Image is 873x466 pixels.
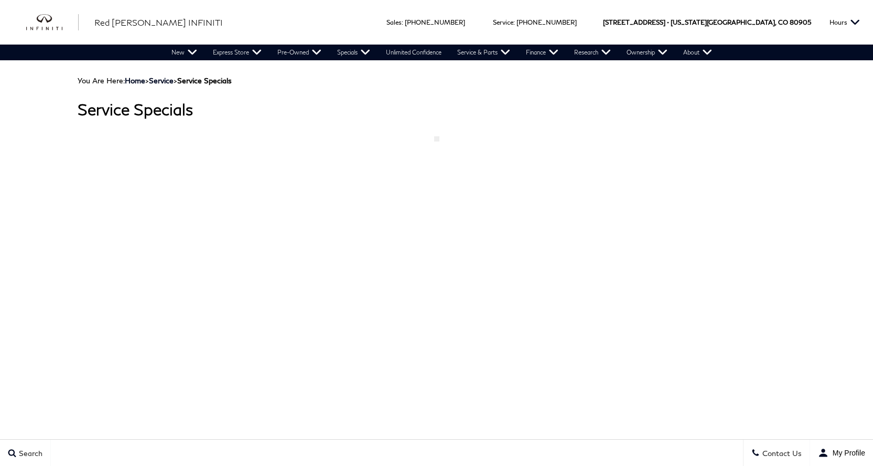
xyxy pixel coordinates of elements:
span: Service [493,18,513,26]
a: Service & Parts [449,45,518,60]
a: Research [566,45,619,60]
span: You Are Here: [78,76,232,85]
span: > [125,76,232,85]
a: [PHONE_NUMBER] [516,18,577,26]
span: Red [PERSON_NAME] INFINITI [94,17,223,27]
a: [STREET_ADDRESS] • [US_STATE][GEOGRAPHIC_DATA], CO 80905 [603,18,811,26]
h1: Service Specials [78,101,796,118]
span: : [402,18,403,26]
span: Contact Us [760,449,802,458]
div: Breadcrumbs [78,76,796,85]
a: Ownership [619,45,675,60]
span: : [513,18,515,26]
strong: Service Specials [177,76,232,85]
span: Search [16,449,42,458]
nav: Main Navigation [164,45,720,60]
img: INFINITI [26,14,79,31]
a: New [164,45,205,60]
span: > [149,76,232,85]
a: Unlimited Confidence [378,45,449,60]
a: Service [149,76,174,85]
a: Specials [329,45,378,60]
span: Sales [386,18,402,26]
a: Express Store [205,45,270,60]
a: About [675,45,720,60]
a: infiniti [26,14,79,31]
a: Red [PERSON_NAME] INFINITI [94,16,223,29]
a: Home [125,76,145,85]
span: My Profile [828,449,865,457]
a: Finance [518,45,566,60]
a: Pre-Owned [270,45,329,60]
a: [PHONE_NUMBER] [405,18,465,26]
button: user-profile-menu [810,440,873,466]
